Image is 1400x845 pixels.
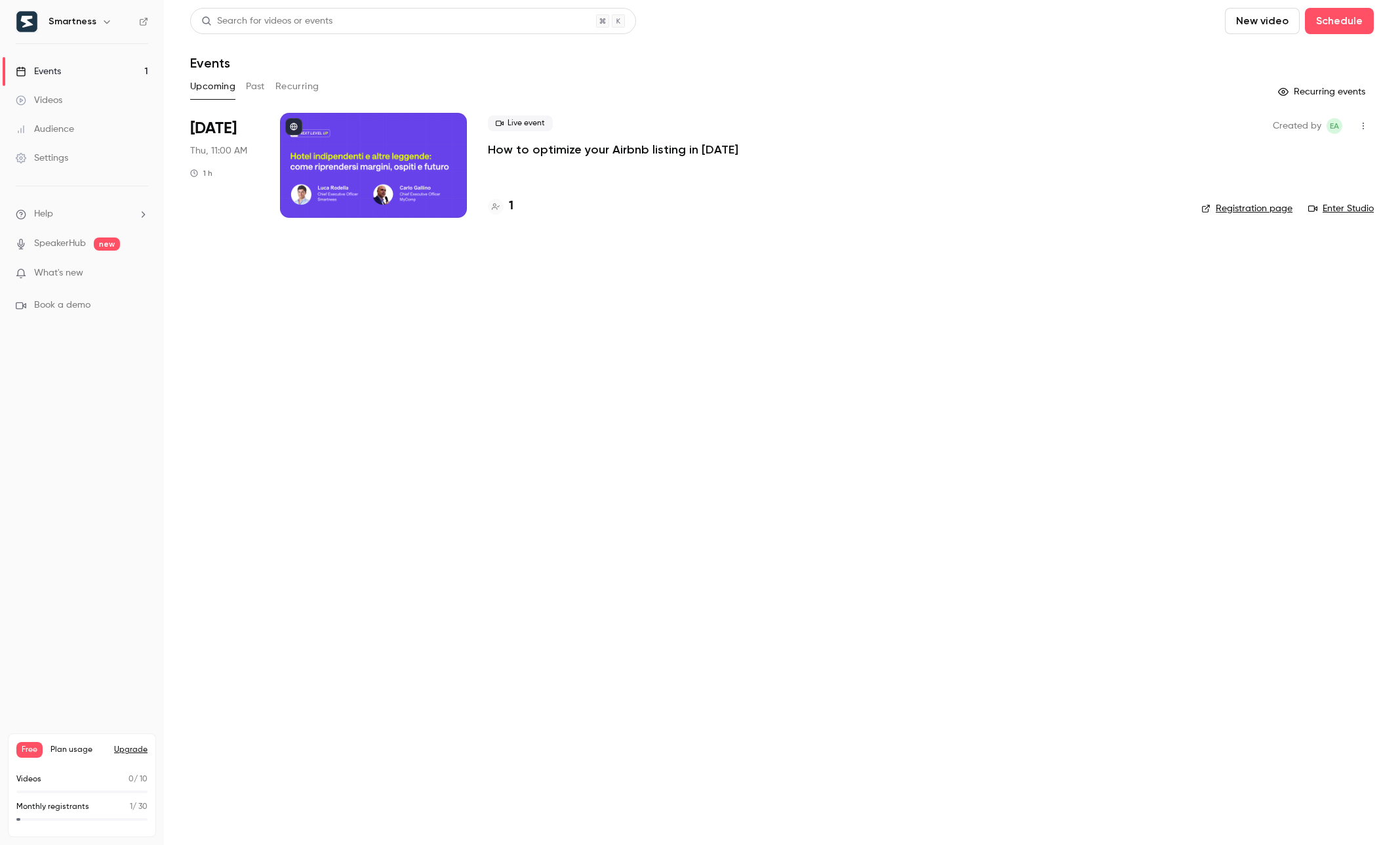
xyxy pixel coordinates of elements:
div: 1 h [190,168,212,178]
span: [DATE] [190,118,237,139]
a: Registration page [1201,202,1292,215]
button: Recurring events [1272,81,1374,102]
span: Live event [488,115,553,131]
iframe: Noticeable Trigger [132,268,148,279]
div: Videos [16,94,62,107]
span: EA [1330,118,1339,134]
button: Upgrade [114,745,148,755]
span: Book a demo [34,299,90,312]
p: Monthly registrants [16,801,89,813]
button: Recurring [275,76,319,97]
span: 1 [130,803,132,811]
h1: Events [190,55,230,71]
span: Eleonora Aste [1327,118,1342,134]
span: Plan usage [50,745,106,755]
h4: 1 [509,197,513,215]
div: Sep 25 Thu, 11:00 AM (Europe/Rome) [190,113,259,218]
p: / 10 [129,773,148,785]
p: Videos [16,773,41,785]
img: Smartness [16,11,37,32]
span: Help [34,207,53,221]
span: What's new [34,266,83,280]
div: Settings [16,152,68,165]
li: help-dropdown-opener [16,207,148,221]
span: 0 [129,775,134,783]
div: Audience [16,123,74,136]
p: / 30 [130,801,148,813]
span: Free [16,742,43,758]
div: Events [16,65,61,78]
button: Schedule [1305,8,1374,34]
span: Created by [1273,118,1321,134]
a: Enter Studio [1308,202,1374,215]
a: 1 [488,197,513,215]
span: new [94,237,120,251]
a: How to optimize your Airbnb listing in [DATE] [488,142,738,157]
h6: Smartness [49,15,96,28]
a: SpeakerHub [34,237,86,251]
div: Search for videos or events [201,14,332,28]
button: Past [246,76,265,97]
span: Thu, 11:00 AM [190,144,247,157]
button: New video [1225,8,1300,34]
button: Upcoming [190,76,235,97]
